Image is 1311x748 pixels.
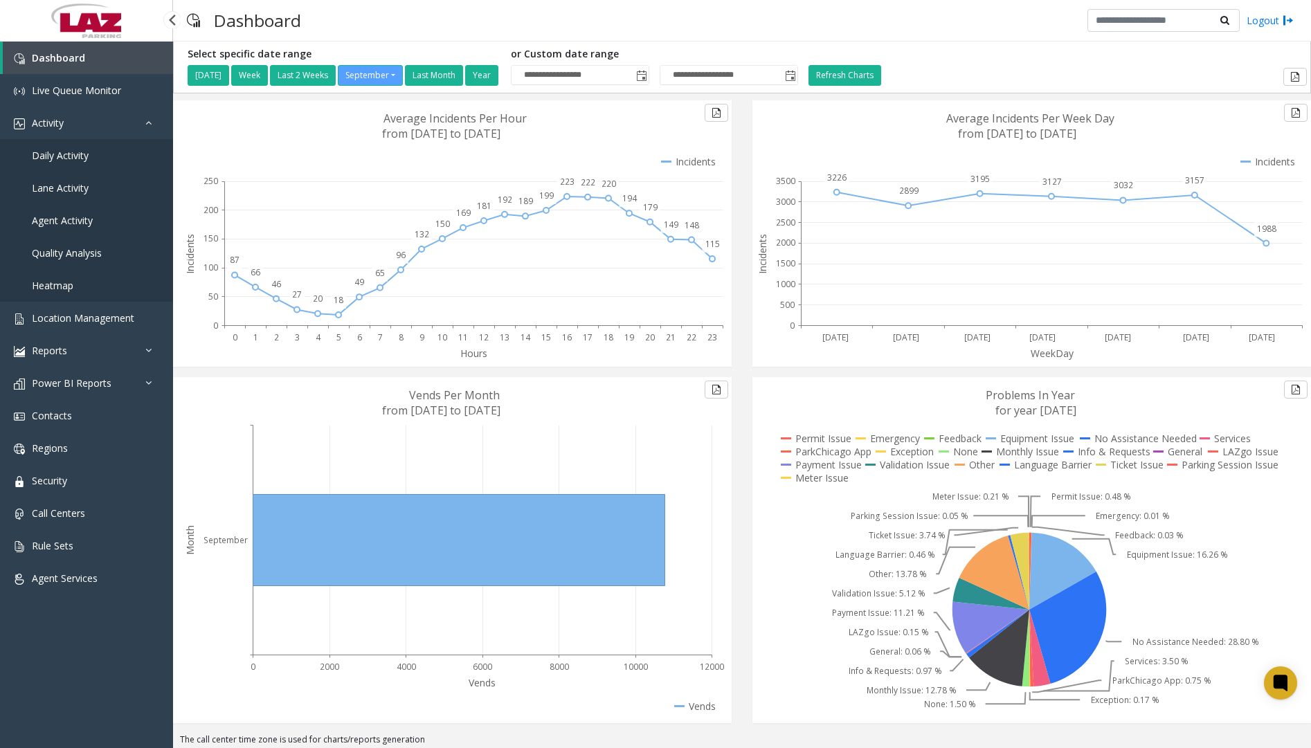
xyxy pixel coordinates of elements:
text: 250 [204,175,218,187]
text: None: 1.50 % [924,698,976,710]
text: 20 [313,293,323,304]
h5: Select specific date range [188,48,500,60]
text: Feedback: 0.03 % [1115,529,1184,541]
text: 13 [500,331,509,343]
text: 199 [539,190,554,201]
text: Average Incidents Per Hour [383,111,527,126]
text: from [DATE] to [DATE] [958,126,1076,141]
text: Problems In Year [986,387,1075,403]
button: Last Month [405,65,463,86]
text: 200 [204,204,218,216]
text: [DATE] [1029,331,1056,343]
text: 8000 [550,661,569,673]
text: 0 [790,320,795,331]
img: 'icon' [14,509,25,520]
span: Agent Services [32,572,98,585]
text: from [DATE] to [DATE] [382,403,500,418]
text: 3127 [1042,176,1062,188]
text: 1988 [1257,223,1276,235]
text: 2899 [899,185,919,197]
text: [DATE] [822,331,849,343]
button: Export to pdf [1284,104,1308,122]
text: 18 [334,294,343,306]
img: 'icon' [14,346,25,357]
img: 'icon' [14,53,25,64]
span: Quality Analysis [32,246,102,259]
text: 3000 [776,196,795,208]
img: 'icon' [14,444,25,455]
text: Services: 3.50 % [1125,655,1188,667]
span: Contacts [32,409,72,422]
text: 192 [498,194,512,206]
text: 1500 [776,257,795,269]
text: 15 [541,331,551,343]
text: Emergency: 0.01 % [1096,510,1170,522]
text: 150 [435,218,450,230]
text: September [204,534,248,546]
span: Toggle popup [782,66,797,85]
text: 3226 [827,172,847,183]
text: Other: 13.78 % [869,568,927,580]
text: 11 [458,331,468,343]
button: Export to pdf [705,381,728,399]
span: Toggle popup [633,66,649,85]
text: 115 [705,238,720,250]
text: Incidents [183,234,197,274]
span: Dashboard [32,51,85,64]
img: 'icon' [14,411,25,422]
img: pageIcon [187,3,200,37]
text: 87 [230,254,239,266]
text: Parking Session Issue: 0.05 % [851,510,968,522]
text: Info & Requests: 0.97 % [849,665,942,677]
text: 2000 [320,661,339,673]
text: Permit Issue: 0.48 % [1051,491,1131,502]
span: Location Management [32,311,134,325]
text: 3157 [1185,174,1204,186]
text: Language Barrier: 0.46 % [835,549,935,560]
text: 149 [664,219,678,230]
text: 181 [477,200,491,212]
text: 3500 [776,175,795,187]
text: Meter Issue: 0.21 % [932,491,1009,502]
text: 96 [396,249,406,261]
text: 2 [274,331,279,343]
text: Equipment Issue: 16.26 % [1127,549,1228,560]
text: 148 [685,219,699,231]
button: Year [465,65,498,86]
text: 3195 [970,173,990,185]
text: Payment Issue: 11.21 % [832,607,925,619]
text: 500 [780,299,795,311]
text: 20 [645,331,655,343]
button: Export to pdf [705,104,728,122]
text: 169 [456,207,471,219]
text: [DATE] [1249,331,1275,343]
img: 'icon' [14,541,25,552]
a: Logout [1247,13,1294,28]
text: 9 [419,331,424,343]
text: 65 [375,267,385,279]
text: 10 [437,331,447,343]
img: 'icon' [14,86,25,97]
text: 22 [687,331,696,343]
text: 18 [604,331,613,343]
text: 2000 [776,237,795,248]
text: 21 [666,331,676,343]
span: Security [32,474,67,487]
button: Export to pdf [1284,381,1308,399]
span: Live Queue Monitor [32,84,121,97]
text: 150 [204,232,218,244]
text: WeekDay [1031,347,1074,360]
button: Export to pdf [1283,68,1307,86]
text: General: 0.06 % [869,646,931,657]
img: 'icon' [14,476,25,487]
text: 12 [479,331,489,343]
text: 19 [624,331,634,343]
text: 4 [316,331,321,343]
text: 10000 [624,661,648,673]
text: 4000 [397,661,416,673]
text: 49 [354,276,364,288]
span: Reports [32,344,67,357]
a: Dashboard [3,42,173,74]
text: 6 [357,331,362,343]
text: 17 [583,331,593,343]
